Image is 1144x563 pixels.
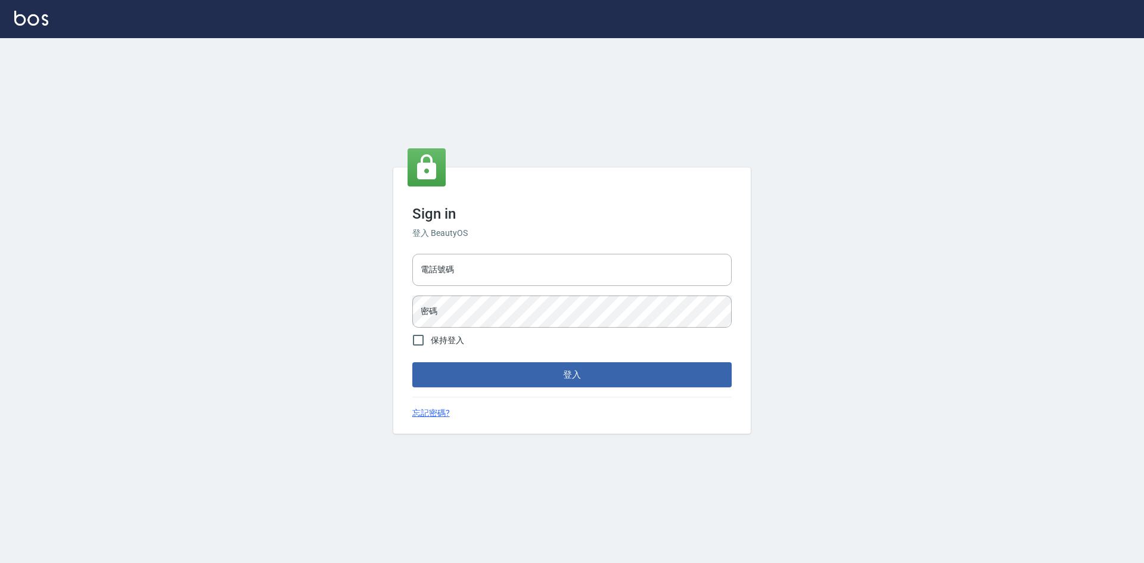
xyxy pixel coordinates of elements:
img: Logo [14,11,48,26]
a: 忘記密碼? [412,407,450,419]
h6: 登入 BeautyOS [412,227,732,239]
span: 保持登入 [431,334,464,347]
button: 登入 [412,362,732,387]
h3: Sign in [412,206,732,222]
